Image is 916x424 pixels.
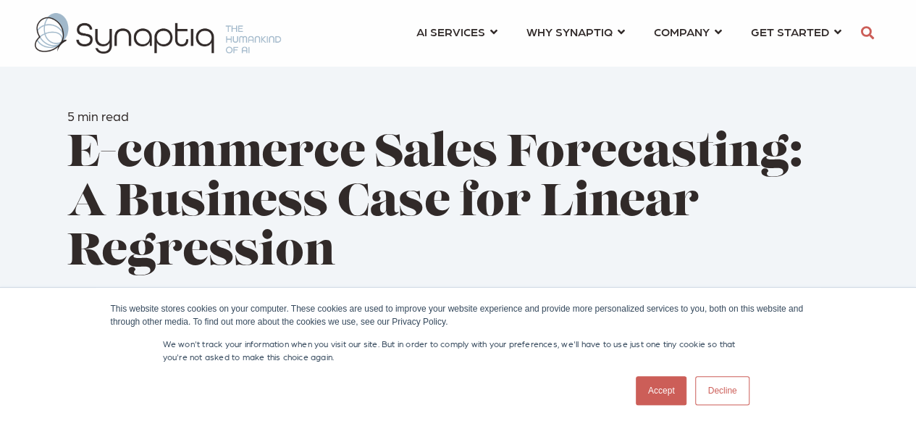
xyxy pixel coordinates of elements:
[526,22,613,41] span: WHY SYNAPTIQ
[111,302,806,328] div: This website stores cookies on your computer. These cookies are used to improve your website expe...
[695,376,749,405] a: Decline
[416,22,485,41] span: AI SERVICES
[163,337,754,363] p: We won't track your information when you visit our site. But in order to comply with your prefere...
[654,18,722,45] a: COMPANY
[526,18,625,45] a: WHY SYNAPTIQ
[751,18,841,45] a: GET STARTED
[751,22,829,41] span: GET STARTED
[402,7,856,59] nav: menu
[654,22,710,41] span: COMPANY
[67,108,849,124] h6: 5 min read
[35,13,281,54] img: synaptiq logo-2
[67,132,803,276] span: E-commerce Sales Forecasting: A Business Case for Linear Regression
[416,18,497,45] a: AI SERVICES
[636,376,687,405] a: Accept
